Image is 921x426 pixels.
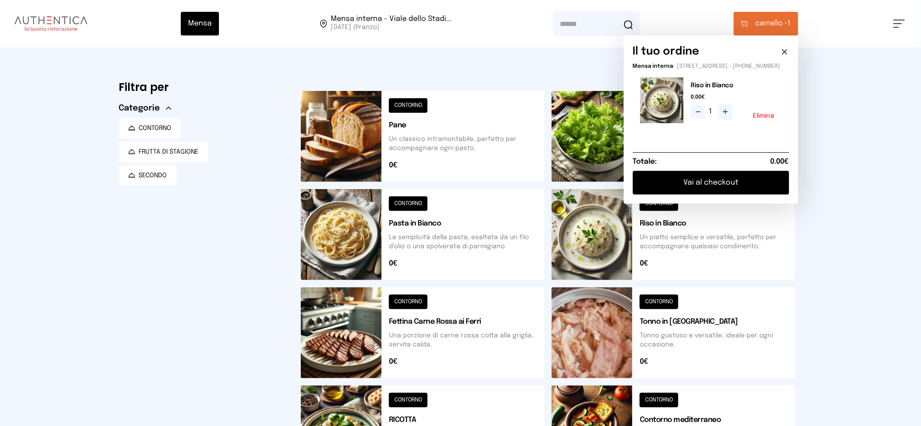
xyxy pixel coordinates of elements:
button: carrello •1 [734,12,798,35]
h6: Totale: [633,156,657,167]
button: FRUTTA DI STAGIONE [119,142,208,162]
p: - [STREET_ADDRESS] - [PHONE_NUMBER] [633,63,789,70]
span: FRUTTA DI STAGIONE [139,147,199,156]
span: 1 [709,106,715,117]
button: Mensa [181,12,219,35]
button: Vai al checkout [633,171,789,195]
h2: Riso in Bianco [691,81,782,90]
span: 0.00€ [691,94,782,101]
span: Categorie [119,102,160,115]
h6: Filtra per [119,80,286,95]
button: Elimina [753,113,775,119]
img: logo.8f33a47.png [15,16,87,31]
span: SECONDO [139,171,167,180]
span: Viale dello Stadio, 77, 05100 Terni TR, Italia [331,15,452,32]
span: [DATE] (Pranzo) [331,23,452,32]
button: Categorie [119,102,171,115]
h6: Il tuo ordine [633,45,700,59]
span: 0.00€ [771,156,789,167]
span: CONTORNO [139,124,172,133]
span: Mensa interna [633,64,673,69]
button: SECONDO [119,165,176,185]
span: carrello • [756,18,788,29]
img: media [640,77,684,123]
span: 1 [756,18,791,29]
button: CONTORNO [119,118,181,138]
